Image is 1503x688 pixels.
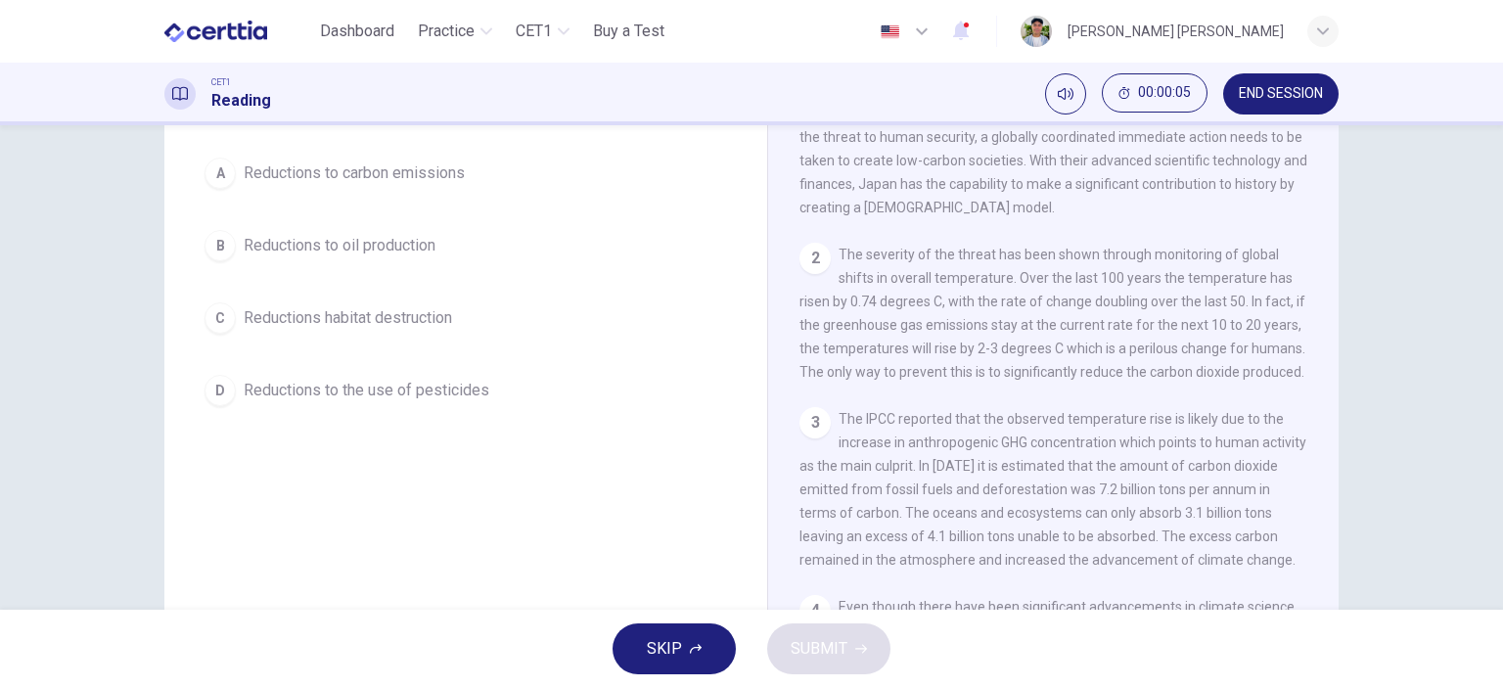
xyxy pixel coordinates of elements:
[1102,73,1207,113] button: 00:00:05
[799,247,1305,380] span: The severity of the threat has been shown through monitoring of global shifts in overall temperat...
[205,230,236,261] div: B
[1102,73,1207,115] div: Hide
[799,243,831,274] div: 2
[1239,86,1323,102] span: END SESSION
[1045,73,1086,115] div: Mute
[211,89,271,113] h1: Reading
[196,149,736,198] button: AReductions to carbon emissions
[244,379,489,402] span: Reductions to the use of pesticides
[585,14,672,49] button: Buy a Test
[196,221,736,270] button: BReductions to oil production
[613,623,736,674] button: SKIP
[799,411,1306,568] span: The IPCC reported that the observed temperature rise is likely due to the increase in anthropogen...
[593,20,664,43] span: Buy a Test
[508,14,577,49] button: CET1
[205,375,236,406] div: D
[244,306,452,330] span: Reductions habitat destruction
[410,14,500,49] button: Practice
[211,75,231,89] span: CET1
[205,302,236,334] div: C
[799,407,831,438] div: 3
[1021,16,1052,47] img: Profile picture
[516,20,552,43] span: CET1
[647,635,682,663] span: SKIP
[1223,73,1339,115] button: END SESSION
[878,24,902,39] img: en
[196,294,736,343] button: CReductions habitat destruction
[244,161,465,185] span: Reductions to carbon emissions
[1068,20,1284,43] div: [PERSON_NAME] [PERSON_NAME]
[244,234,435,257] span: Reductions to oil production
[418,20,475,43] span: Practice
[196,366,736,415] button: DReductions to the use of pesticides
[205,158,236,189] div: A
[164,12,267,51] img: CERTTIA logo
[1138,85,1191,101] span: 00:00:05
[312,14,402,49] button: Dashboard
[164,12,312,51] a: CERTTIA logo
[320,20,394,43] span: Dashboard
[799,595,831,626] div: 4
[799,59,1307,215] span: The awarding of the Nobel Peace Prize to the International Panel on Climate Change (IPCC) signifi...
